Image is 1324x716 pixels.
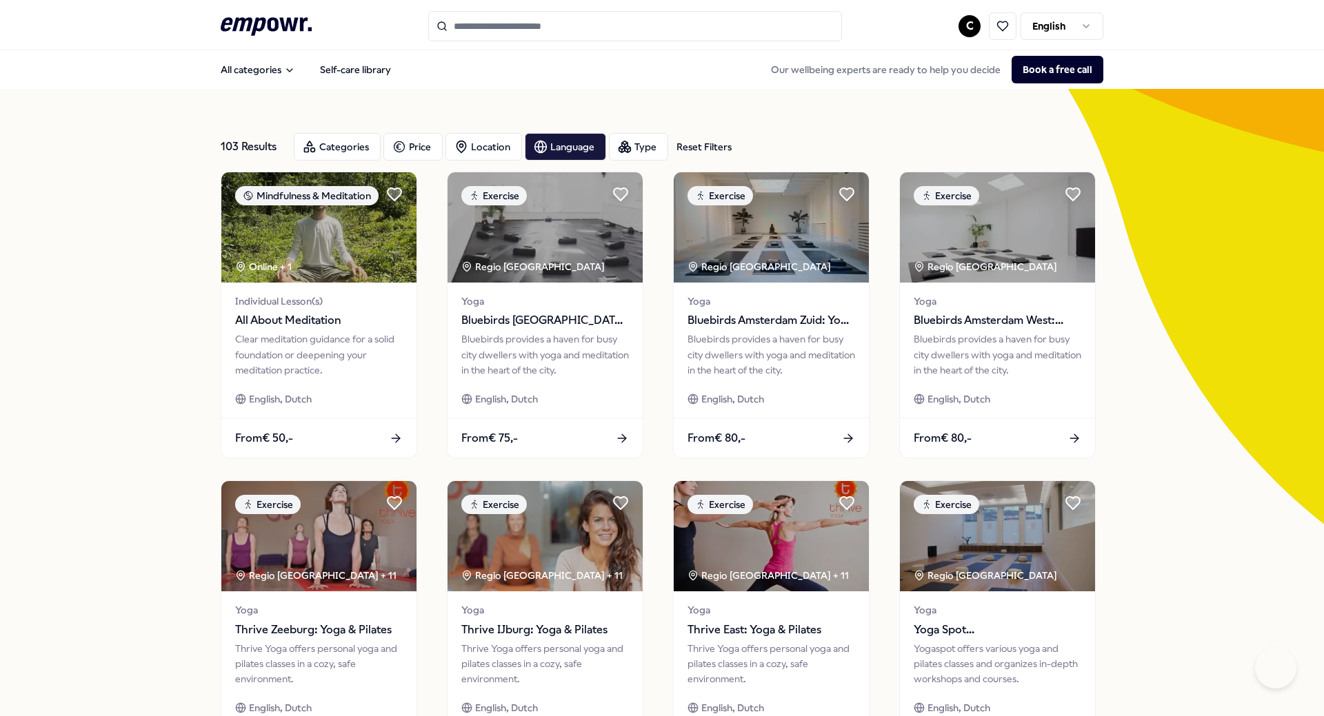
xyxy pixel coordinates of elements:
span: From € 75,- [461,429,518,447]
span: Yoga [461,294,629,309]
div: Mindfulness & Meditation [235,186,379,205]
div: Regio [GEOGRAPHIC_DATA] [914,259,1059,274]
div: Regio [GEOGRAPHIC_DATA] [914,568,1059,583]
nav: Main [210,56,402,83]
span: Bluebirds Amsterdam Zuid: Yoga & Wellbeing [688,311,855,329]
a: package imageMindfulness & MeditationOnline + 1Individual Lesson(s)All About MeditationClear medi... [221,172,417,458]
a: package imageExerciseRegio [GEOGRAPHIC_DATA] YogaBluebirds Amsterdam West: Yoga & WellbeingBluebi... [899,172,1096,458]
div: Exercise [688,186,753,205]
span: Yoga [461,602,629,617]
span: Thrive IJburg: Yoga & Pilates [461,621,629,639]
button: Price [383,133,443,161]
a: Self-care library [309,56,402,83]
span: Yoga [914,602,1081,617]
span: Yoga [914,294,1081,309]
div: Yogaspot offers various yoga and pilates classes and organizes in-depth workshops and courses. [914,641,1081,687]
div: Exercise [461,186,527,205]
span: Bluebirds [GEOGRAPHIC_DATA] East: Yoga & Wellbeing [461,311,629,329]
span: English, Dutch [927,700,990,715]
div: Online + 1 [235,259,292,274]
span: English, Dutch [475,700,538,715]
div: Thrive Yoga offers personal yoga and pilates classes in a cozy, safe environment. [235,641,403,687]
div: Bluebirds provides a haven for busy city dwellers with yoga and meditation in the heart of the city. [688,331,855,378]
div: Reset Filters [676,139,732,154]
img: package image [674,481,869,591]
span: From € 80,- [914,429,972,447]
span: All About Meditation [235,311,403,329]
button: Type [609,133,668,161]
button: Categories [294,133,381,161]
div: Bluebirds provides a haven for busy city dwellers with yoga and meditation in the heart of the city. [461,331,629,378]
div: Thrive Yoga offers personal yoga and pilates classes in a cozy, safe environment. [688,641,855,687]
img: package image [448,172,643,283]
input: Search for products, categories or subcategories [428,11,842,41]
div: Exercise [914,495,979,514]
div: Regio [GEOGRAPHIC_DATA] [461,259,607,274]
div: Bluebirds provides a haven for busy city dwellers with yoga and meditation in the heart of the city. [914,331,1081,378]
div: Regio [GEOGRAPHIC_DATA] + 11 [461,568,623,583]
span: English, Dutch [701,391,764,407]
span: From € 50,- [235,429,293,447]
span: Individual Lesson(s) [235,294,403,309]
div: Exercise [235,495,301,514]
span: English, Dutch [701,700,764,715]
span: English, Dutch [249,700,312,715]
span: Yoga Spot [GEOGRAPHIC_DATA]: Yoga & Pilates [914,621,1081,639]
button: C [959,15,981,37]
span: English, Dutch [927,391,990,407]
span: Yoga [688,294,855,309]
span: Bluebirds Amsterdam West: Yoga & Wellbeing [914,311,1081,329]
button: Language [525,133,606,161]
div: 103 Results [221,133,283,161]
span: From € 80,- [688,429,745,447]
button: Location [445,133,522,161]
div: Regio [GEOGRAPHIC_DATA] + 11 [235,568,397,583]
div: Clear meditation guidance for a solid foundation or deepening your meditation practice. [235,331,403,378]
button: All categories [210,56,306,83]
button: Book a free call [1012,56,1103,83]
span: Thrive Zeeburg: Yoga & Pilates [235,621,403,639]
img: package image [221,172,417,283]
div: Exercise [461,495,527,514]
a: package imageExerciseRegio [GEOGRAPHIC_DATA] YogaBluebirds Amsterdam Zuid: Yoga & WellbeingBluebi... [673,172,870,458]
img: package image [900,481,1095,591]
div: Exercise [688,495,753,514]
span: Yoga [688,602,855,617]
span: Thrive East: Yoga & Pilates [688,621,855,639]
div: Regio [GEOGRAPHIC_DATA] + 11 [688,568,849,583]
iframe: Help Scout Beacon - Open [1255,647,1296,688]
div: Our wellbeing experts are ready to help you decide [760,56,1103,83]
img: package image [900,172,1095,283]
img: package image [674,172,869,283]
div: Regio [GEOGRAPHIC_DATA] [688,259,833,274]
span: Yoga [235,602,403,617]
span: English, Dutch [249,391,312,407]
div: Exercise [914,186,979,205]
span: English, Dutch [475,391,538,407]
img: package image [448,481,643,591]
div: Thrive Yoga offers personal yoga and pilates classes in a cozy, safe environment. [461,641,629,687]
img: package image [221,481,417,591]
a: package imageExerciseRegio [GEOGRAPHIC_DATA] YogaBluebirds [GEOGRAPHIC_DATA] East: Yoga & Wellbei... [447,172,643,458]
